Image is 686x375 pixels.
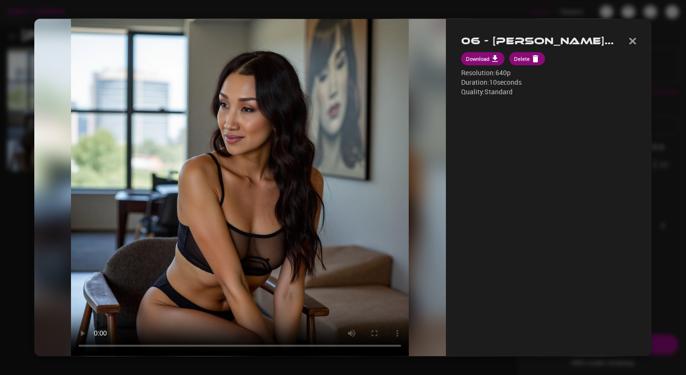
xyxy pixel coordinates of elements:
button: Download [461,52,504,66]
img: Close modal icon button [629,38,636,44]
p: Duration: 10 seconds [461,78,636,88]
p: Quality: Standard [461,88,636,97]
button: Delete [509,52,545,66]
p: Resolution: 640p [461,69,636,78]
h2: 06 - [PERSON_NAME] Test Project [461,35,614,47]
